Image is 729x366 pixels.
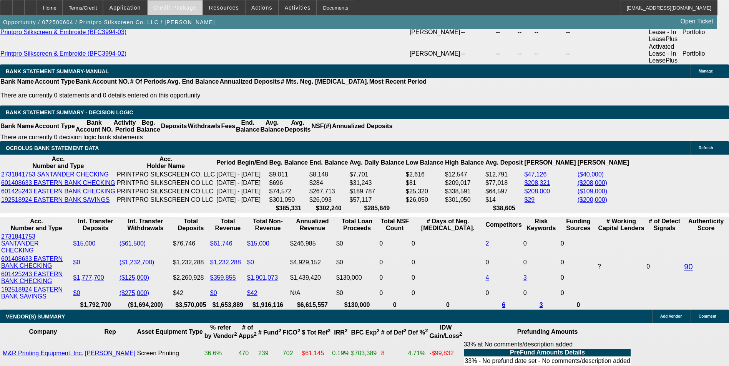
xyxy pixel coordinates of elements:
td: $64,597 [485,188,523,195]
td: 0 [379,233,410,254]
a: ($1,232,700) [120,259,154,265]
th: Beg. Balance [136,119,160,134]
td: $2,616 [405,171,444,178]
td: $338,591 [445,188,484,195]
a: 2 [486,240,489,247]
td: $284 [309,179,348,187]
td: 8 [381,341,407,366]
td: 0 [560,255,596,270]
a: $359,855 [210,274,236,281]
a: $42 [247,290,257,296]
b: PreFund Amounts Details [510,349,585,356]
sup: 2 [459,331,462,337]
td: -- [566,21,597,43]
td: $77,018 [485,179,523,187]
th: Avg. End Balance [167,78,219,86]
td: $42 [173,286,209,300]
b: Rep [105,328,116,335]
td: $8,148 [309,171,348,178]
td: 0 [379,255,410,270]
td: 0 [411,270,484,285]
th: Avg. Daily Balance [349,155,405,170]
th: End. Balance [309,155,348,170]
a: Printpro Silkscreen & Embroide (BFC3994-03) [0,29,126,35]
a: Open Ticket [678,15,716,28]
td: 0 [379,270,410,285]
th: # Of Periods [130,78,167,86]
td: $81 [405,179,444,187]
th: Avg. Deposit [485,155,523,170]
a: $15,000 [73,240,96,247]
span: Refresh to pull Number of Working Capital Lenders [598,263,601,270]
span: Refresh [699,146,713,150]
th: Risk Keywords [523,218,560,232]
a: ($125,000) [120,274,149,281]
td: $31,243 [349,179,405,187]
th: $302,240 [309,204,348,212]
a: M&R Printing Equipment, Inc. [3,350,83,356]
td: 239 [258,341,282,366]
th: $38,605 [485,204,523,212]
th: Total Deposits [173,218,209,232]
td: [PERSON_NAME] [409,21,461,43]
div: $4,929,152 [290,259,335,266]
th: Total Revenue [210,218,246,232]
td: Screen Printing [136,341,203,366]
td: [DATE] - [DATE] [216,196,268,204]
div: $246,985 [290,240,335,247]
td: -- [534,43,566,64]
sup: 2 [278,328,281,333]
td: -$99,832 [429,341,463,366]
th: Activity Period [113,119,136,134]
sup: 2 [404,328,406,333]
td: 0.19% [332,341,350,366]
th: Account Type [34,78,75,86]
td: 0 [560,233,596,254]
a: 2731841753 SANTANDER CHECKING [1,171,109,178]
th: Funding Sources [560,218,596,232]
b: IDW Gain/Loss [430,324,462,339]
a: ($200,000) [578,196,607,203]
a: $1,232,288 [210,259,241,265]
th: Most Recent Period [369,78,427,86]
td: 36.6% [204,341,237,366]
td: -- [461,21,496,43]
span: Bank Statement Summary - Decision Logic [6,109,133,115]
a: ($40,000) [578,171,604,178]
span: Application [109,5,141,11]
div: 33% at No comments/description added [463,341,631,366]
a: 6 [502,302,505,308]
td: -- [534,21,566,43]
th: Competitors [485,218,522,232]
th: # of Detect Signals [646,218,683,232]
th: Withdrawls [187,119,221,134]
th: Acc. Number and Type [1,218,72,232]
td: $2,260,928 [173,270,209,285]
th: High Balance [445,155,484,170]
span: Comment [699,314,716,318]
td: 470 [238,341,257,366]
th: $130,000 [336,301,378,309]
td: 0 [523,255,560,270]
td: 0 [560,270,596,285]
button: Actions [246,0,278,15]
th: Avg. Balance [260,119,284,134]
th: ($1,694,200) [119,301,172,309]
td: -- [495,43,517,64]
td: Activated Lease - In LeasePlus [648,21,682,43]
a: 601408633 EASTERN BANK CHECKING [1,256,63,269]
td: -- [495,21,517,43]
td: [PERSON_NAME] [409,43,461,64]
span: Actions [251,5,272,11]
td: 0 [485,255,522,270]
th: # Days of Neg. [MEDICAL_DATA]. [411,218,484,232]
th: Authenticity Score [684,218,728,232]
td: $301,050 [445,196,484,204]
th: # Mts. Neg. [MEDICAL_DATA]. [281,78,369,86]
a: 3 [540,302,543,308]
td: 702 [282,341,301,366]
th: 0 [411,301,484,309]
th: Account Type [34,119,75,134]
a: ($109,000) [578,188,607,195]
a: $0 [73,259,80,265]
